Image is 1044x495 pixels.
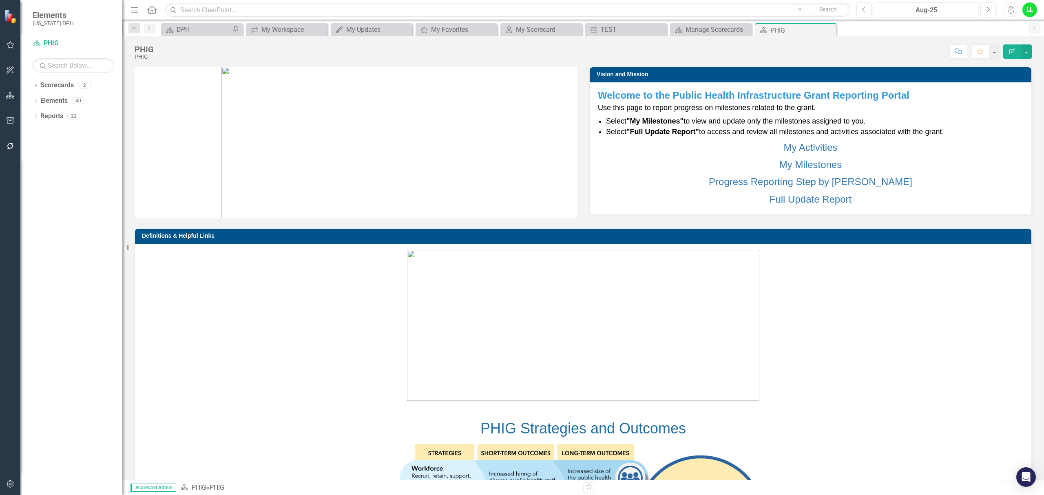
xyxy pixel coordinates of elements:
a: DPH [163,24,230,35]
div: Manage Scorecards [686,24,750,35]
input: Search ClearPoint... [165,3,850,17]
a: Reports [40,112,63,121]
a: My Scorecard [502,24,580,35]
a: PHIG [33,39,114,48]
small: [US_STATE] DPH [33,20,74,27]
div: PHIG [210,484,224,491]
button: Aug-25 [874,2,978,17]
span: Select to view and update only the milestones assigned to you. [606,117,865,125]
div: My Updates [346,24,410,35]
span: PHIG Strategies and Outcomes [480,420,686,437]
div: Aug-25 [877,5,975,15]
button: LL [1022,2,1037,17]
div: Open Intercom Messenger [1016,467,1036,487]
strong: Welcome to the Public Health Infrastructure Grant Reporting Portal [598,90,909,101]
a: PHIG [192,484,206,491]
div: PHIG [135,45,154,54]
div: » [180,483,577,493]
a: My Favorites [418,24,495,35]
div: My Workspace [261,24,325,35]
a: My Updates [333,24,410,35]
img: mceclip0%20v4.png [407,250,759,401]
button: Search [807,4,848,15]
span: Elements [33,10,74,20]
input: Search Below... [33,58,114,73]
a: TEST [587,24,665,35]
strong: "My Milestones" [626,117,683,125]
a: Elements [40,96,68,106]
a: Manage Scorecards [672,24,750,35]
a: Scorecards [40,81,74,90]
h3: Definitions & Helpful Links [142,233,1027,239]
img: ClearPoint Strategy [4,9,18,23]
a: My Activities [783,142,837,153]
div: My Scorecard [516,24,580,35]
span: Select to access and review all milestones and activities associated with the grant. [606,128,944,136]
span: Scorecard Admin [130,484,176,492]
h3: Vision and Mission [597,71,1027,77]
div: PHIG [135,54,154,60]
div: DPH [177,24,230,35]
span: Search [819,6,837,13]
a: Full Update Report [770,194,852,205]
span: Use this page to report progress on milestones related to the grant. [598,104,816,112]
div: PHIG [770,25,834,35]
div: TEST [601,24,665,35]
a: My Workspace [248,24,325,35]
div: 2 [78,82,91,89]
div: 22 [67,113,80,119]
div: 40 [72,97,85,104]
a: My Milestones [779,159,842,170]
strong: "Full Update Report" [626,128,699,136]
div: My Favorites [431,24,495,35]
a: Progress Reporting Step by [PERSON_NAME] [709,176,912,187]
